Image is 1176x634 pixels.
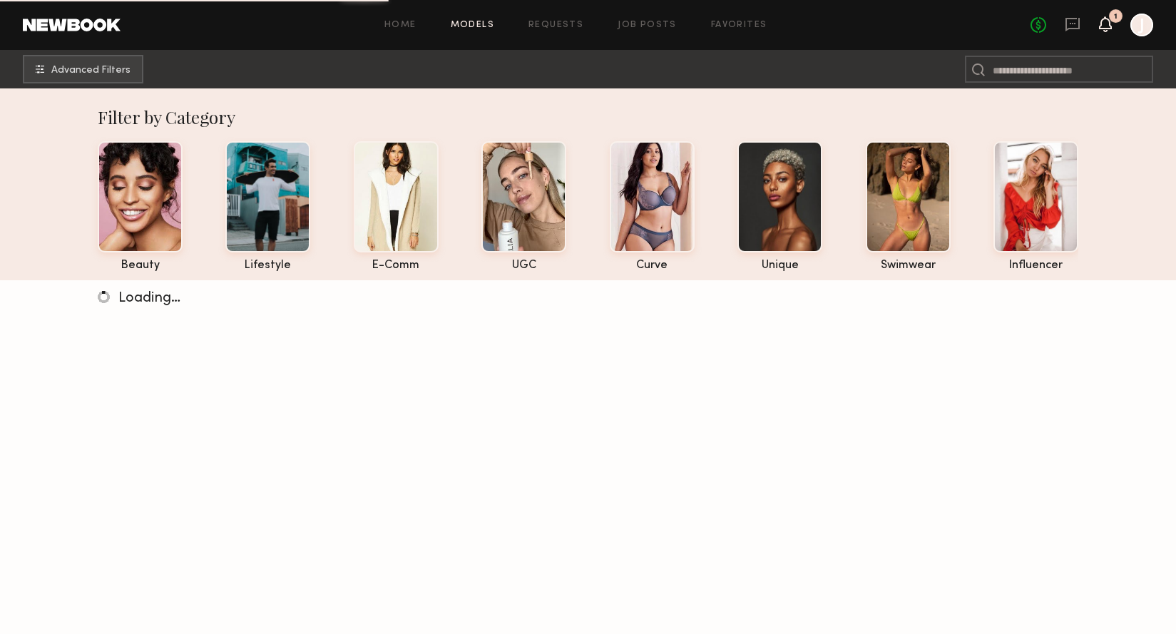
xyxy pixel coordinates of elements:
[1130,14,1153,36] a: J
[451,21,494,30] a: Models
[384,21,416,30] a: Home
[98,106,1078,128] div: Filter by Category
[528,21,583,30] a: Requests
[866,260,951,272] div: swimwear
[118,292,180,305] span: Loading…
[354,260,439,272] div: e-comm
[23,55,143,83] button: Advanced Filters
[98,260,183,272] div: beauty
[225,260,310,272] div: lifestyle
[481,260,566,272] div: UGC
[1114,13,1118,21] div: 1
[610,260,695,272] div: curve
[618,21,677,30] a: Job Posts
[711,21,767,30] a: Favorites
[993,260,1078,272] div: influencer
[737,260,822,272] div: unique
[51,66,131,76] span: Advanced Filters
